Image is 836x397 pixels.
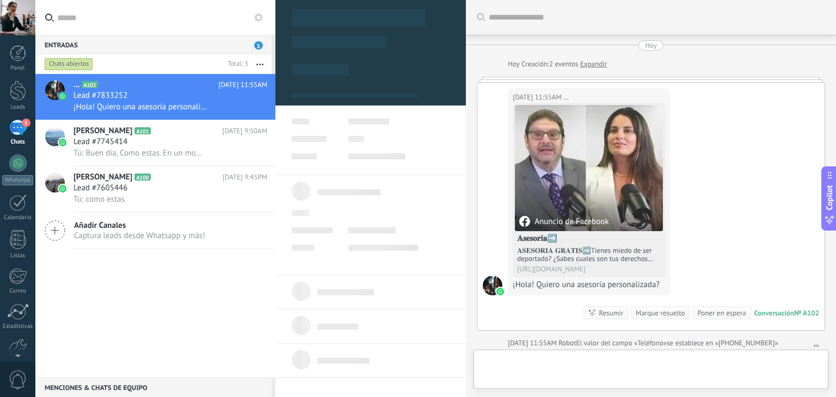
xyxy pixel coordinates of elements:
[254,41,263,49] span: 1
[224,59,248,70] div: Total: 3
[824,185,835,210] span: Copilot
[134,173,150,181] span: A100
[697,308,746,318] div: Poner en espera
[223,172,267,183] span: [DATE] 9:45PM
[517,233,661,244] h4: 𝐀𝐬𝐞𝐬𝐨𝐫𝐢𝐚➡️
[2,65,34,72] div: Panel
[134,127,150,134] span: A101
[645,40,657,51] div: Hoy
[2,288,34,295] div: Correo
[576,338,667,349] span: El valor del campo «Teléfono»
[558,338,576,348] span: Robot
[794,308,819,318] div: № A102
[35,377,272,397] div: Menciones & Chats de equipo
[74,231,205,241] span: Captura leads desde Whatsapp y más!
[73,183,127,194] span: Lead #7605446
[73,137,127,147] span: Lead #7745414
[2,252,34,259] div: Listas
[35,74,275,120] a: avataricon...A102[DATE] 11:55AMLead #7833252¡Hola! Quiero una asesoría personalizada?
[2,323,34,330] div: Estadísticas
[73,90,127,101] span: Lead #7833252
[496,288,504,295] img: waba.svg
[22,119,30,127] span: 1
[517,265,661,273] div: [URL][DOMAIN_NAME]
[73,172,132,183] span: [PERSON_NAME]
[513,280,665,290] div: ¡Hola! Quiero una asesoría personalizada?
[2,139,34,146] div: Chats
[2,214,34,221] div: Calendario
[59,139,66,146] img: icon
[580,59,607,70] a: Expandir
[2,175,33,185] div: WhatsApp
[35,35,272,54] div: Entradas
[515,105,663,275] a: Anuncio de Facebook𝐀𝐬𝐞𝐬𝐨𝐫𝐢𝐚➡️𝐀𝐒𝐄𝐒𝐎𝐑𝐈𝐀 𝐆𝐑𝐀𝐓𝐈𝐒➡️Tienes miedo de ser deportado? ¿Sabes cuales son tu...
[513,92,563,103] div: [DATE] 11:55AM
[667,338,778,349] span: se establece en «[PHONE_NUMBER]»
[517,246,661,263] div: 𝐀𝐒𝐄𝐒𝐎𝐑𝐈𝐀 𝐆𝐑𝐀𝐓𝐈𝐒➡️Tienes miedo de ser deportado? ¿Sabes cuales son tus derechos como inmigrante? P...
[45,58,93,71] div: Chats abiertos
[73,102,207,112] span: ¡Hola! Quiero una asesoría personalizada?
[636,308,685,318] div: Marque resuelto
[814,338,819,349] a: ...
[73,79,79,90] span: ...
[59,185,66,193] img: icon
[483,276,502,295] span: ...
[519,216,608,227] div: Anuncio de Facebook
[82,81,97,88] span: A102
[508,59,521,70] div: Hoy
[59,92,66,100] img: icon
[74,220,205,231] span: Añadir Canales
[2,104,34,111] div: Leads
[599,308,623,318] div: Resumir
[223,126,267,137] span: [DATE] 9:50AM
[754,308,794,318] div: Conversación
[508,338,558,349] div: [DATE] 11:55AM
[218,79,267,90] span: [DATE] 11:55AM
[73,194,125,204] span: Tú: como estas
[73,148,207,158] span: Tú: Buen día, Como estas. En un momento el Abogado se comunicara contigo para darte tu asesoría p...
[549,59,578,70] span: 2 eventos
[563,92,569,103] span: ...
[35,120,275,166] a: avataricon[PERSON_NAME]A101[DATE] 9:50AMLead #7745414Tú: Buen día, Como estas. En un momento el A...
[35,166,275,212] a: avataricon[PERSON_NAME]A100[DATE] 9:45PMLead #7605446Tú: como estas
[508,59,607,70] div: Creación:
[73,126,132,137] span: [PERSON_NAME]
